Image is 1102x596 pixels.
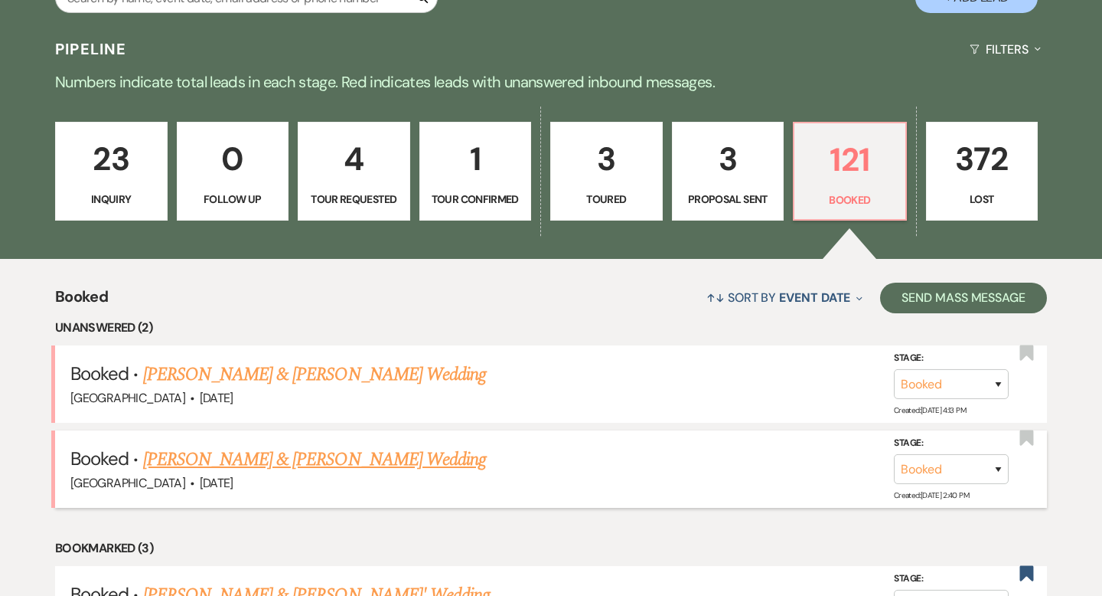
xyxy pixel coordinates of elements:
[65,191,158,208] p: Inquiry
[55,539,1047,558] li: Bookmarked (3)
[550,122,663,221] a: 3Toured
[963,29,1047,70] button: Filters
[560,191,653,208] p: Toured
[894,435,1009,452] label: Stage:
[308,133,400,185] p: 4
[936,191,1029,208] p: Lost
[793,122,907,221] a: 121Booked
[70,447,129,470] span: Booked
[682,191,774,208] p: Proposal Sent
[419,122,532,221] a: 1Tour Confirmed
[894,571,1009,588] label: Stage:
[706,290,725,306] span: ↑↓
[143,446,486,473] a: [PERSON_NAME] & [PERSON_NAME] Wedding
[298,122,410,221] a: 4Tour Requested
[187,133,279,185] p: 0
[200,475,233,491] span: [DATE]
[894,405,966,415] span: Created: [DATE] 4:13 PM
[55,318,1047,338] li: Unanswered (2)
[880,283,1047,313] button: Send Mass Message
[936,133,1029,185] p: 372
[429,133,522,185] p: 1
[779,290,850,306] span: Event Date
[672,122,784,221] a: 3Proposal Sent
[308,191,400,208] p: Tour Requested
[55,285,108,318] span: Booked
[70,390,185,406] span: [GEOGRAPHIC_DATA]
[65,133,158,185] p: 23
[682,133,774,185] p: 3
[70,362,129,385] span: Booked
[143,361,486,388] a: [PERSON_NAME] & [PERSON_NAME] Wedding
[804,134,896,185] p: 121
[926,122,1038,221] a: 372Lost
[55,122,168,221] a: 23Inquiry
[70,475,185,491] span: [GEOGRAPHIC_DATA]
[55,38,127,60] h3: Pipeline
[200,390,233,406] span: [DATE]
[177,122,289,221] a: 0Follow Up
[560,133,653,185] p: 3
[700,277,869,318] button: Sort By Event Date
[804,192,896,208] p: Booked
[187,191,279,208] p: Follow Up
[429,191,522,208] p: Tour Confirmed
[894,350,1009,367] label: Stage:
[894,490,969,500] span: Created: [DATE] 2:40 PM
